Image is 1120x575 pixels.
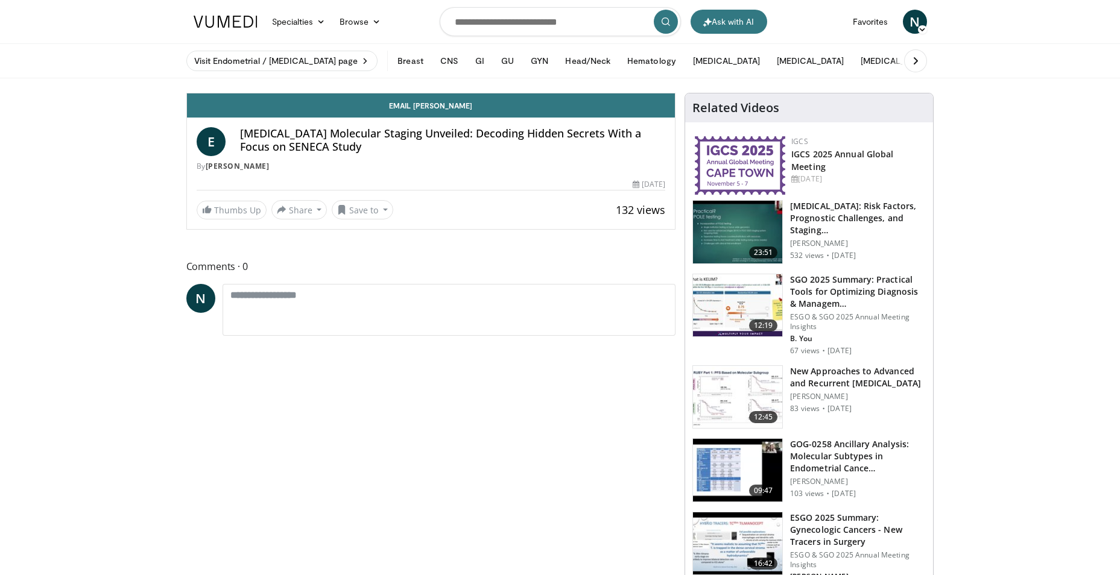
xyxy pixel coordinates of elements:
img: 680d42be-3514-43f9-8300-e9d2fda7c814.png.150x105_q85_autocrop_double_scale_upscale_version-0.2.png [695,136,785,195]
div: [DATE] [633,179,665,190]
div: · [822,404,825,413]
input: Search topics, interventions [440,7,681,36]
img: 77d03e62-340b-46d8-827c-19f6dc052811.150x105_q85_crop-smart_upscale.jpg [693,366,782,429]
a: Specialties [265,10,333,34]
h3: ESGO 2025 Summary: Gynecologic Cancers - New Tracers in Surgery [790,512,926,548]
a: 23:51 [MEDICAL_DATA]: Risk Factors, Prognostic Challenges, and Staging… [PERSON_NAME] 532 views ·... [692,200,926,264]
p: ESGO & SGO 2025 Annual Meeting Insights [790,312,926,331]
p: [PERSON_NAME] [790,392,926,401]
span: 23:51 [749,247,778,259]
a: Email [PERSON_NAME] [187,93,675,118]
p: [PERSON_NAME] [790,239,926,248]
img: 212bea2c-4dff-4176-a264-4dfdc33cf3b2.150x105_q85_crop-smart_upscale.jpg [693,274,782,337]
button: [MEDICAL_DATA] [770,49,851,73]
button: Head/Neck [558,49,618,73]
p: 83 views [790,404,820,413]
p: [DATE] [832,251,856,260]
span: 09:47 [749,485,778,497]
a: 12:45 New Approaches to Advanced and Recurrent [MEDICAL_DATA] [PERSON_NAME] 83 views · [DATE] [692,365,926,429]
a: 09:47 GOG-0258 Ancillary Analysis: Molecular Subtypes in Endometrial Cance… [PERSON_NAME] 103 vie... [692,438,926,502]
button: [MEDICAL_DATA] [853,49,935,73]
h3: GOG-0258 Ancillary Analysis: Molecular Subtypes in Endometrial Cance… [790,438,926,474]
span: 132 views [616,203,665,217]
img: 64b3b9f3-df11-4eef-8bd8-e2bed511ada1.150x105_q85_crop-smart_upscale.jpg [693,439,782,501]
a: IGCS 2025 Annual Global Meeting [791,148,893,172]
button: Save to [332,200,393,219]
h4: [MEDICAL_DATA] Molecular Staging Unveiled: Decoding Hidden Secrets With a Focus on SENECA Study [240,127,666,153]
a: N [903,10,927,34]
span: 16:42 [749,558,778,570]
div: · [822,346,825,356]
p: B. You [790,334,926,344]
p: [DATE] [827,346,852,356]
a: IGCS [791,136,808,146]
img: 5e86894a-1511-4298-8468-71d497c0f255.150x105_q85_crop-smart_upscale.jpg [693,201,782,263]
button: GI [468,49,492,73]
a: 12:19 SGO 2025 Summary: Practical Tools for Optimizing Diagnosis & Managem… ESGO & SGO 2025 Annua... [692,274,926,356]
a: Browse [332,10,388,34]
button: [MEDICAL_DATA] [686,49,767,73]
p: [PERSON_NAME] [790,477,926,486]
button: Breast [390,49,430,73]
h3: [MEDICAL_DATA]: Risk Factors, Prognostic Challenges, and Staging… [790,200,926,236]
button: Ask with AI [691,10,767,34]
img: 1df225f6-c560-4799-a2a1-19487892a495.150x105_q85_crop-smart_upscale.jpg [693,512,782,575]
a: Favorites [846,10,896,34]
a: E [197,127,226,156]
button: GYN [524,49,555,73]
span: 12:45 [749,411,778,423]
span: 12:19 [749,319,778,331]
div: [DATE] [791,174,923,184]
div: By [197,161,666,172]
a: Visit Endometrial / [MEDICAL_DATA] page [186,51,378,71]
h3: New Approaches to Advanced and Recurrent [MEDICAL_DATA] [790,365,926,389]
a: [PERSON_NAME] [206,161,270,171]
p: [DATE] [827,404,852,413]
h4: Related Videos [692,101,779,115]
a: N [186,284,215,313]
div: · [826,489,829,498]
img: VuMedi Logo [194,16,258,28]
h3: SGO 2025 Summary: Practical Tools for Optimizing Diagnosis & Managem… [790,274,926,310]
p: 532 views [790,251,824,260]
p: 103 views [790,489,824,498]
button: Share [271,200,327,219]
button: GU [494,49,521,73]
button: CNS [433,49,466,73]
a: Thumbs Up [197,201,267,219]
span: Comments 0 [186,259,676,274]
p: 67 views [790,346,820,356]
p: ESGO & SGO 2025 Annual Meeting Insights [790,550,926,570]
button: Hematology [620,49,683,73]
p: [DATE] [832,489,856,498]
div: · [826,251,829,260]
